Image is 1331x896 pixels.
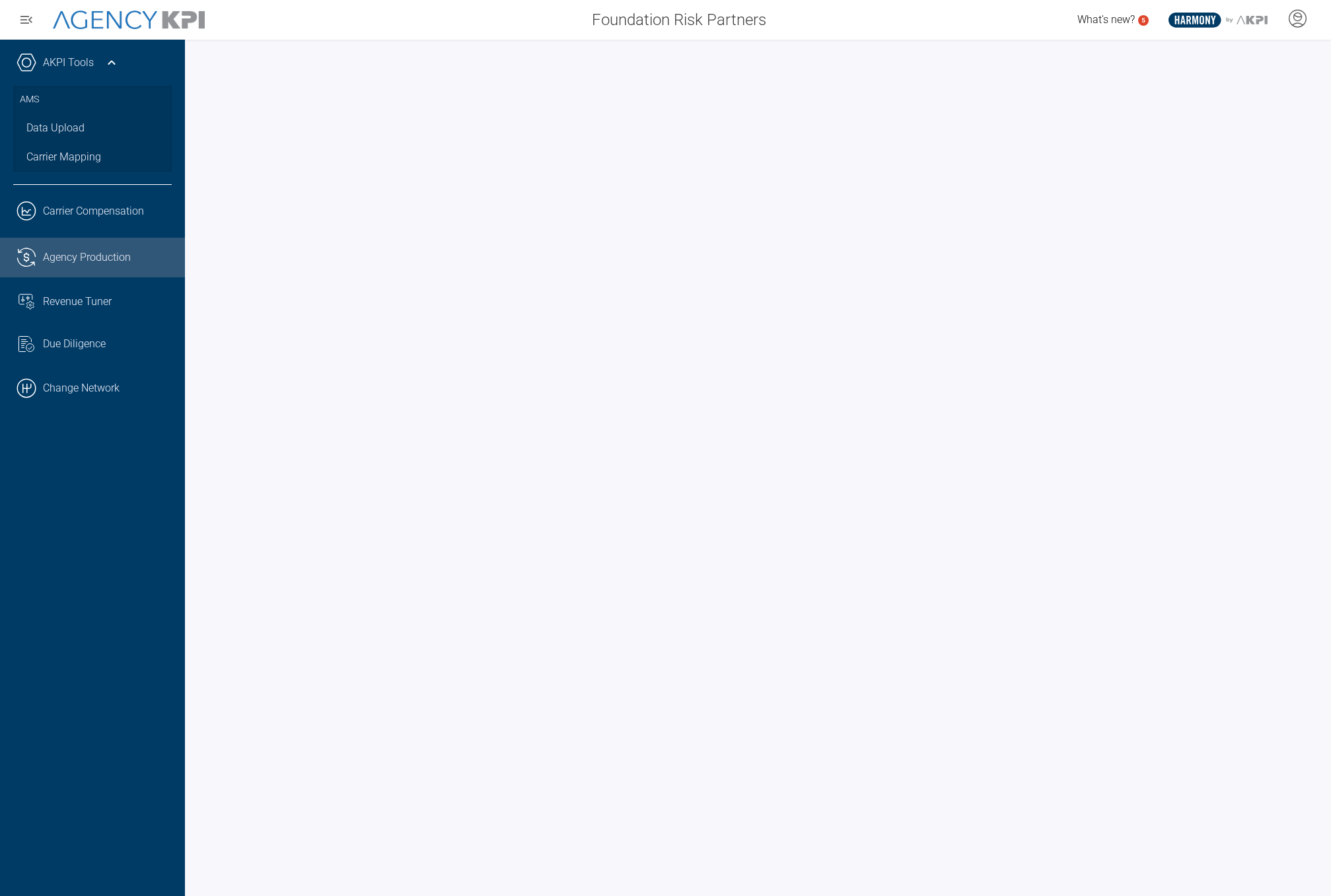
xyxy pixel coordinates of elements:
span: Agency Production [43,250,131,265]
a: 5 [1138,15,1149,26]
a: Carrier Mapping [13,143,172,172]
span: What's new? [1077,13,1135,26]
a: Data Upload [13,114,172,143]
img: AgencyKPI [53,11,205,30]
span: Revenue Tuner [43,294,112,310]
a: AKPI Tools [43,55,94,71]
span: Due Diligence [43,336,106,352]
h3: AMS [20,86,165,114]
span: Foundation Risk Partners [592,8,766,32]
text: 5 [1141,17,1145,24]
